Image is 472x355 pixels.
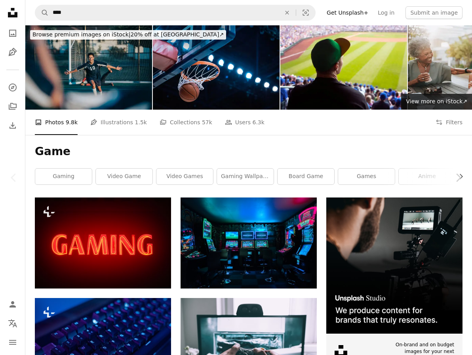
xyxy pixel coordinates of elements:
[406,98,467,104] span: View more on iStock ↗
[280,25,407,110] img: Young man watching baseball game
[296,5,315,20] button: Visual search
[217,169,274,184] a: gaming wallpaper
[96,169,152,184] a: video game
[326,197,462,334] img: file-1715652217532-464736461acbimage
[5,99,21,114] a: Collections
[399,169,455,184] a: anime
[32,31,224,38] span: 20% off at [GEOGRAPHIC_DATA] ↗
[181,340,317,347] a: person holding game controller in-front of television
[160,110,212,135] a: Collections 57k
[225,110,265,135] a: Users 6.3k
[181,197,317,289] img: gaming room with arcade machines
[322,6,373,19] a: Get Unsplash+
[444,140,472,216] a: Next
[5,44,21,60] a: Illustrations
[5,296,21,312] a: Log in / Sign up
[35,239,171,247] a: a neon sign that says gaming on it
[278,169,334,184] a: board game
[436,110,462,135] button: Filters
[32,31,130,38] span: Browse premium images on iStock |
[181,239,317,247] a: gaming room with arcade machines
[373,6,399,19] a: Log in
[202,118,212,127] span: 57k
[5,334,21,350] button: Menu
[25,25,231,44] a: Browse premium images on iStock|20% off at [GEOGRAPHIC_DATA]↗
[35,169,92,184] a: gaming
[405,6,462,19] button: Submit an image
[25,25,152,110] img: Young man celebrates after scoring soccer goal
[5,118,21,133] a: Download History
[35,5,49,20] button: Search Unsplash
[35,340,171,347] a: a close up of a keyboard with a blue background
[278,5,296,20] button: Clear
[90,110,147,135] a: Illustrations 1.5k
[5,80,21,95] a: Explore
[253,118,265,127] span: 6.3k
[35,5,316,21] form: Find visuals sitewide
[338,169,395,184] a: games
[5,315,21,331] button: Language
[401,94,472,110] a: View more on iStock↗
[5,25,21,41] a: Photos
[35,144,462,159] h1: Game
[35,197,171,289] img: a neon sign that says gaming on it
[135,118,147,127] span: 1.5k
[153,25,280,110] img: Basketball scoring a basket as it goes through the hoop
[156,169,213,184] a: video games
